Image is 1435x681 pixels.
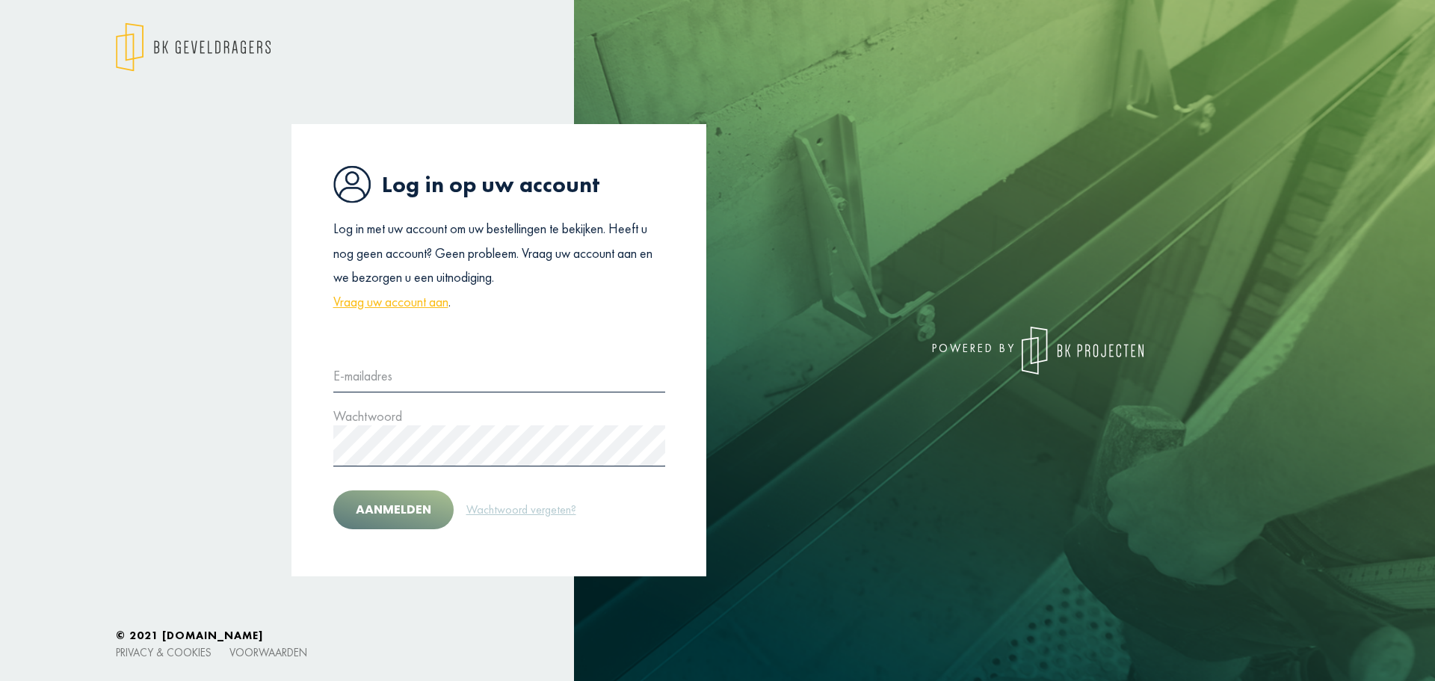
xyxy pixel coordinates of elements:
img: icon [333,165,371,203]
a: Wachtwoord vergeten? [466,500,577,520]
a: Vraag uw account aan [333,290,448,314]
a: Privacy & cookies [116,645,212,659]
img: logo [116,22,271,72]
div: powered by [729,327,1144,375]
label: Wachtwoord [333,404,402,428]
button: Aanmelden [333,490,454,529]
img: logo [1022,327,1144,375]
h6: © 2021 [DOMAIN_NAME] [116,629,1319,642]
p: Log in met uw account om uw bestellingen te bekijken. Heeft u nog geen account? Geen probleem. Vr... [333,217,665,314]
a: Voorwaarden [229,645,307,659]
h1: Log in op uw account [333,165,665,203]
